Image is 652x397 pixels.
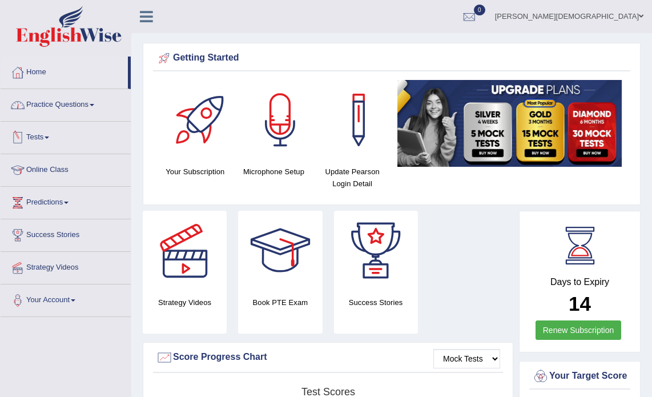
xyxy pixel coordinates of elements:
a: Success Stories [1,219,131,248]
a: Home [1,57,128,85]
a: Strategy Videos [1,252,131,280]
a: Online Class [1,154,131,183]
b: 14 [569,292,591,315]
span: 0 [474,5,485,15]
div: Your Target Score [532,368,627,385]
h4: Microphone Setup [240,166,308,178]
h4: Book PTE Exam [238,296,322,308]
h4: Days to Expiry [532,277,627,287]
h4: Your Subscription [162,166,229,178]
a: Predictions [1,187,131,215]
h4: Update Pearson Login Detail [319,166,386,190]
h4: Strategy Videos [143,296,227,308]
a: Tests [1,122,131,150]
div: Getting Started [156,50,627,67]
img: small5.jpg [397,80,622,167]
h4: Success Stories [334,296,418,308]
a: Your Account [1,284,131,313]
a: Renew Subscription [536,320,622,340]
a: Practice Questions [1,89,131,118]
div: Score Progress Chart [156,349,500,366]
